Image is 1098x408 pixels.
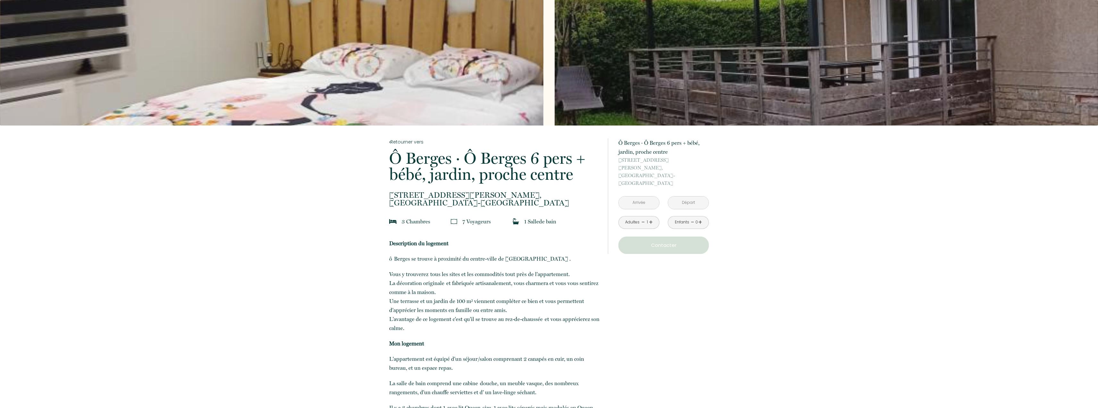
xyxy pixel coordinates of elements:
p: 3 Chambre [402,217,430,226]
div: 1 [646,219,649,225]
a: + [649,217,653,227]
p: [GEOGRAPHIC_DATA]-[GEOGRAPHIC_DATA] [389,191,599,207]
a: - [641,217,645,227]
p: [GEOGRAPHIC_DATA]-[GEOGRAPHIC_DATA] [618,156,709,187]
a: Retourner vers [389,138,599,145]
span: [STREET_ADDRESS][PERSON_NAME], [618,156,709,172]
button: Contacter [618,237,709,254]
p: ô Berges se trouve à proximité du centre-ville de [GEOGRAPHIC_DATA] . [389,254,599,263]
p: 7 Voyageur [462,217,491,226]
img: guests [451,218,457,225]
strong: Description du logement [389,240,448,247]
p: 1 Salle de bain [524,217,556,226]
p: Ô Berges · Ô Berges 6 pers + bébé, jardin, proche centre [618,138,709,156]
span: s [428,218,430,225]
div: 0 [695,219,698,225]
strong: ​Mon logement [389,340,424,347]
div: Enfants [675,219,689,225]
div: Adultes [625,219,640,225]
p: Contacter [621,241,707,249]
a: + [698,217,702,227]
a: - [691,217,694,227]
p: Ô Berges · Ô Berges 6 pers + bébé, jardin, proche centre [389,150,599,182]
input: Départ [668,196,708,209]
span: [STREET_ADDRESS][PERSON_NAME], [389,191,599,199]
p: L'appartement est équipé d'un séjour/salon comprenant 2 canapés en cuir, un coin bureau, et un es... [389,354,599,372]
p: Vous y trouverez tous les sites et les commodités tout près de l'appartement. La décoration origi... [389,270,599,333]
p: La salle de bain comprend une cabine douche, un meuble vasque, des nombreux rangements, d'un chau... [389,379,599,397]
span: s [489,218,491,225]
input: Arrivée [619,196,659,209]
